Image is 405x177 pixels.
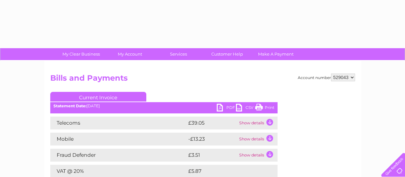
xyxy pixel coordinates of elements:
div: Account number [298,74,355,81]
td: Show details [238,133,278,146]
td: £39.05 [187,117,238,129]
a: PDF [217,104,236,113]
td: -£13.23 [187,133,238,146]
a: Customer Help [201,48,254,60]
a: Make A Payment [249,48,302,60]
td: £3.51 [187,149,238,162]
a: My Account [103,48,156,60]
a: Print [255,104,274,113]
b: Statement Date: [53,103,86,108]
h2: Bills and Payments [50,74,355,86]
a: My Clear Business [55,48,108,60]
td: Fraud Defender [50,149,187,162]
td: Mobile [50,133,187,146]
div: [DATE] [50,104,278,108]
a: Current Invoice [50,92,146,102]
a: CSV [236,104,255,113]
td: Show details [238,149,278,162]
a: Services [152,48,205,60]
td: Telecoms [50,117,187,129]
td: Show details [238,117,278,129]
